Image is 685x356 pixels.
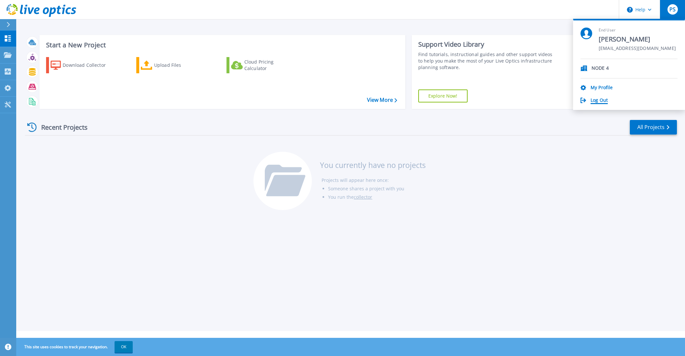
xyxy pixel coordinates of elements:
[136,57,209,73] a: Upload Files
[244,59,296,72] div: Cloud Pricing Calculator
[599,28,676,33] span: End User
[591,85,613,91] a: My Profile
[418,89,468,102] a: Explore Now!
[630,120,677,135] a: All Projects
[354,194,372,200] a: collector
[46,57,118,73] a: Download Collector
[322,176,426,184] li: Projects will appear here once:
[418,51,554,71] div: Find tutorials, instructional guides and other support videos to help you make the most of your L...
[25,119,96,135] div: Recent Projects
[226,57,299,73] a: Cloud Pricing Calculator
[367,97,397,103] a: View More
[328,193,426,201] li: You run the
[592,65,609,72] p: NODE 4
[599,35,676,44] span: [PERSON_NAME]
[115,341,133,353] button: OK
[63,59,115,72] div: Download Collector
[46,42,397,49] h3: Start a New Project
[328,184,426,193] li: Someone shares a project with you
[669,7,676,12] span: PS
[154,59,206,72] div: Upload Files
[18,341,133,353] span: This site uses cookies to track your navigation.
[599,46,676,52] span: [EMAIL_ADDRESS][DOMAIN_NAME]
[418,40,554,49] div: Support Video Library
[320,161,426,169] h3: You currently have no projects
[591,98,608,104] a: Log Out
